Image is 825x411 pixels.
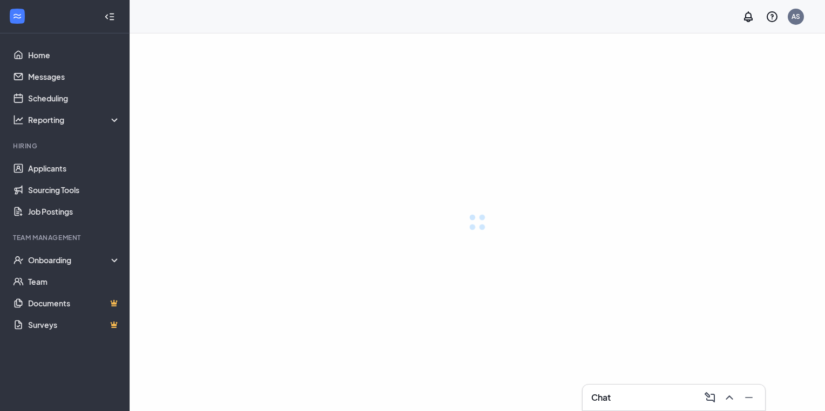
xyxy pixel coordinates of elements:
[766,10,779,23] svg: QuestionInfo
[104,11,115,22] svg: Collapse
[28,44,120,66] a: Home
[28,66,120,87] a: Messages
[591,392,611,403] h3: Chat
[28,179,120,201] a: Sourcing Tools
[28,314,120,335] a: SurveysCrown
[792,12,800,21] div: AS
[28,292,120,314] a: DocumentsCrown
[28,157,120,179] a: Applicants
[28,87,120,109] a: Scheduling
[723,391,736,404] svg: ChevronUp
[12,11,23,22] svg: WorkstreamLogo
[742,10,755,23] svg: Notifications
[720,389,737,406] button: ChevronUp
[28,271,120,292] a: Team
[13,255,24,265] svg: UserCheck
[13,114,24,125] svg: Analysis
[28,255,121,265] div: Onboarding
[700,389,718,406] button: ComposeMessage
[13,141,118,150] div: Hiring
[704,391,716,404] svg: ComposeMessage
[28,201,120,222] a: Job Postings
[13,233,118,242] div: Team Management
[742,391,755,404] svg: Minimize
[739,389,756,406] button: Minimize
[28,114,121,125] div: Reporting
